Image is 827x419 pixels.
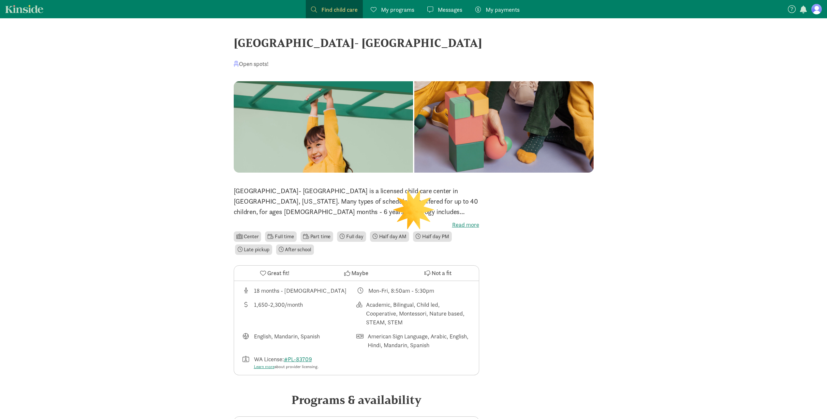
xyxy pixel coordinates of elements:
[337,231,366,242] li: Full day
[254,364,318,370] div: about provider licensing.
[432,269,451,277] span: Not a fit
[5,5,43,13] a: Kinside
[234,186,479,217] p: [GEOGRAPHIC_DATA]- [GEOGRAPHIC_DATA] is a licensed child care center in [GEOGRAPHIC_DATA], [US_ST...
[368,286,434,295] div: Mon-Fri, 8:50am - 5:30pm
[486,5,520,14] span: My payments
[254,300,303,327] div: 1,650-2,300/month
[254,332,320,349] div: English, Mandarin, Spanish
[234,231,261,242] li: Center
[356,286,471,295] div: Class schedule
[254,364,274,369] a: Learn more
[397,266,479,281] button: Not a fit
[234,391,479,409] div: Programs & availability
[366,300,471,327] div: Academic, Bilingual, Child led, Cooperative, Montessori, Nature based, STEAM, STEM
[321,5,358,14] span: Find child care
[351,269,368,277] span: Maybe
[301,231,333,242] li: Part time
[438,5,462,14] span: Messages
[242,300,357,327] div: Average tuition for this program
[242,355,357,370] div: License number
[370,231,409,242] li: Half day AM
[316,266,397,281] button: Maybe
[254,355,318,370] div: WA License:
[356,300,471,327] div: This provider's education philosophy
[234,221,479,229] label: Read more
[368,332,471,349] div: American Sign Language, Arabic, English, Hindi, Mandarin, Spanish
[234,34,594,52] div: [GEOGRAPHIC_DATA]- [GEOGRAPHIC_DATA]
[254,286,347,295] div: 18 months - [DEMOGRAPHIC_DATA]
[276,244,314,255] li: After school
[284,355,312,363] a: #PL-83709
[234,266,316,281] button: Great fit!
[413,231,452,242] li: Half day PM
[242,332,357,349] div: Languages taught
[234,59,269,68] div: Open spots!
[381,5,414,14] span: My programs
[235,244,272,255] li: Late pickup
[265,231,296,242] li: Full time
[267,269,289,277] span: Great fit!
[242,286,357,295] div: Age range for children that this provider cares for
[356,332,471,349] div: Languages spoken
